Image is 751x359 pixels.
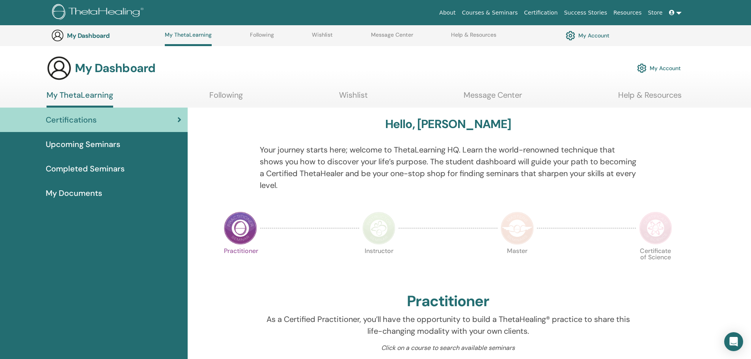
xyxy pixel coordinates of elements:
[639,212,672,245] img: Certificate of Science
[46,114,97,126] span: Certifications
[260,343,636,353] p: Click on a course to search available seminars
[224,212,257,245] img: Practitioner
[637,61,647,75] img: cog.svg
[209,90,243,106] a: Following
[561,6,610,20] a: Success Stories
[521,6,561,20] a: Certification
[47,56,72,81] img: generic-user-icon.jpg
[459,6,521,20] a: Courses & Seminars
[610,6,645,20] a: Resources
[436,6,458,20] a: About
[339,90,368,106] a: Wishlist
[46,138,120,150] span: Upcoming Seminars
[501,212,534,245] img: Master
[260,313,636,337] p: As a Certified Practitioner, you’ll have the opportunity to build a ThetaHealing® practice to sha...
[51,29,64,42] img: generic-user-icon.jpg
[46,187,102,199] span: My Documents
[566,29,609,42] a: My Account
[464,90,522,106] a: Message Center
[165,32,212,46] a: My ThetaLearning
[501,248,534,281] p: Master
[645,6,666,20] a: Store
[618,90,682,106] a: Help & Resources
[312,32,333,44] a: Wishlist
[566,29,575,42] img: cog.svg
[451,32,496,44] a: Help & Resources
[371,32,413,44] a: Message Center
[250,32,274,44] a: Following
[637,60,681,77] a: My Account
[362,248,395,281] p: Instructor
[47,90,113,108] a: My ThetaLearning
[260,144,636,191] p: Your journey starts here; welcome to ThetaLearning HQ. Learn the world-renowned technique that sh...
[52,4,146,22] img: logo.png
[639,248,672,281] p: Certificate of Science
[362,212,395,245] img: Instructor
[46,163,125,175] span: Completed Seminars
[407,292,489,311] h2: Practitioner
[75,61,155,75] h3: My Dashboard
[385,117,511,131] h3: Hello, [PERSON_NAME]
[67,32,146,39] h3: My Dashboard
[224,248,257,281] p: Practitioner
[724,332,743,351] div: Open Intercom Messenger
